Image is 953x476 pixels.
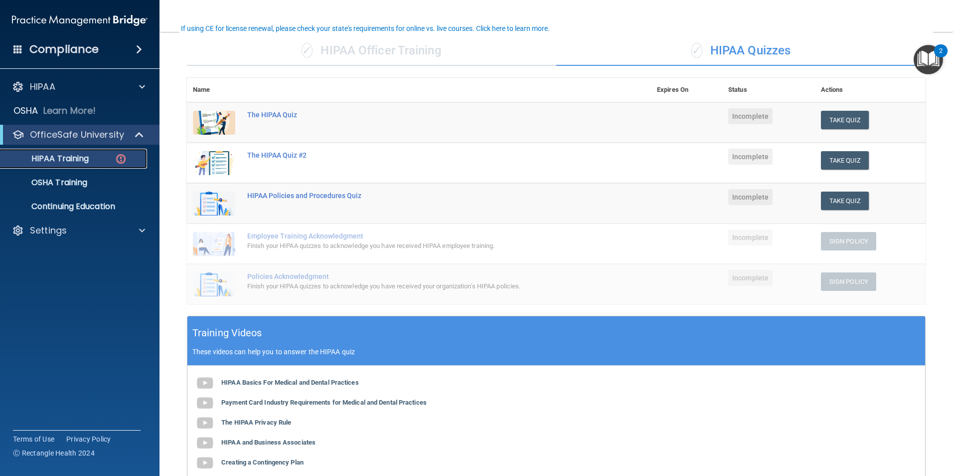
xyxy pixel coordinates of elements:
a: OfficeSafe University [12,129,145,141]
div: HIPAA Quizzes [556,36,926,66]
th: Status [722,78,815,102]
h5: Training Videos [192,324,262,342]
a: HIPAA [12,81,145,93]
button: Take Quiz [821,192,869,210]
span: ✓ [691,43,702,58]
p: These videos can help you to answer the HIPAA quiz [192,348,920,356]
b: The HIPAA Privacy Rule [221,419,291,426]
a: Terms of Use [13,434,54,444]
p: OSHA [13,105,38,117]
b: HIPAA Basics For Medical and Dental Practices [221,379,359,386]
button: Open Resource Center, 2 new notifications [914,45,943,74]
p: HIPAA [30,81,55,93]
span: Ⓒ Rectangle Health 2024 [13,448,95,458]
div: Policies Acknowledgment [247,272,601,280]
img: gray_youtube_icon.38fcd6cc.png [195,413,215,433]
div: Employee Training Acknowledgment [247,232,601,240]
span: ✓ [302,43,313,58]
th: Actions [815,78,926,102]
button: If using CE for license renewal, please check your state's requirements for online vs. live cours... [179,23,551,33]
span: Incomplete [728,230,773,245]
div: HIPAA Policies and Procedures Quiz [247,192,601,200]
div: Finish your HIPAA quizzes to acknowledge you have received your organization’s HIPAA policies. [247,280,601,292]
a: Privacy Policy [66,434,111,444]
span: Incomplete [728,108,773,124]
img: danger-circle.6113f641.png [115,153,127,165]
a: Settings [12,225,145,237]
p: OfficeSafe University [30,129,124,141]
h4: Compliance [29,42,99,56]
span: Incomplete [728,189,773,205]
button: Sign Policy [821,272,876,291]
th: Name [187,78,241,102]
b: HIPAA and Business Associates [221,439,316,446]
div: 2 [939,51,943,64]
div: The HIPAA Quiz #2 [247,151,601,159]
b: Payment Card Industry Requirements for Medical and Dental Practices [221,399,427,406]
p: Settings [30,225,67,237]
p: Continuing Education [6,202,143,212]
button: Take Quiz [821,111,869,129]
th: Expires On [651,78,722,102]
button: Sign Policy [821,232,876,250]
button: Take Quiz [821,151,869,170]
img: gray_youtube_icon.38fcd6cc.png [195,393,215,413]
img: gray_youtube_icon.38fcd6cc.png [195,453,215,473]
b: Creating a Contingency Plan [221,459,304,466]
p: OSHA Training [6,178,87,188]
div: If using CE for license renewal, please check your state's requirements for online vs. live cours... [181,25,550,32]
div: HIPAA Officer Training [187,36,556,66]
p: HIPAA Training [6,154,89,164]
div: The HIPAA Quiz [247,111,601,119]
div: Finish your HIPAA quizzes to acknowledge you have received HIPAA employee training. [247,240,601,252]
p: Learn More! [43,105,96,117]
img: gray_youtube_icon.38fcd6cc.png [195,433,215,453]
span: Incomplete [728,270,773,286]
span: Incomplete [728,149,773,165]
img: gray_youtube_icon.38fcd6cc.png [195,373,215,393]
img: PMB logo [12,10,148,30]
